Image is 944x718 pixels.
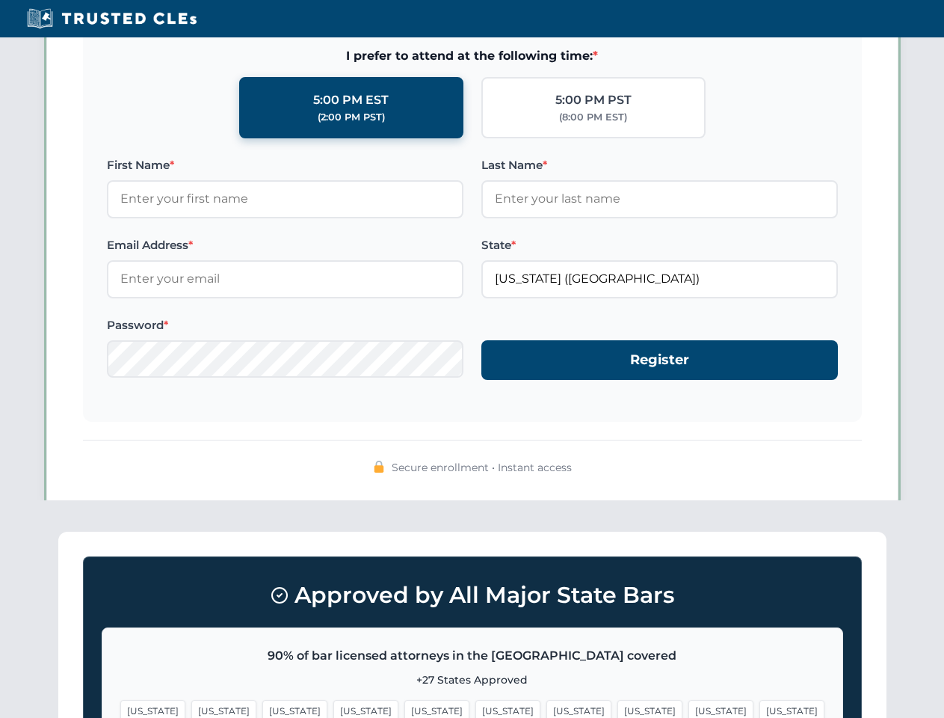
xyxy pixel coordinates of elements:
[120,646,824,666] p: 90% of bar licensed attorneys in the [GEOGRAPHIC_DATA] covered
[107,260,463,298] input: Enter your email
[102,575,843,616] h3: Approved by All Major State Bars
[313,90,389,110] div: 5:00 PM EST
[107,316,463,334] label: Password
[373,461,385,473] img: 🔒
[107,156,463,174] label: First Name
[481,156,838,174] label: Last Name
[318,110,385,125] div: (2:00 PM PST)
[481,236,838,254] label: State
[481,260,838,298] input: Florida (FL)
[481,340,838,380] button: Register
[481,180,838,218] input: Enter your last name
[559,110,627,125] div: (8:00 PM EST)
[120,672,824,688] p: +27 States Approved
[392,459,572,476] span: Secure enrollment • Instant access
[107,236,463,254] label: Email Address
[555,90,632,110] div: 5:00 PM PST
[107,180,463,218] input: Enter your first name
[22,7,201,30] img: Trusted CLEs
[107,46,838,66] span: I prefer to attend at the following time:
